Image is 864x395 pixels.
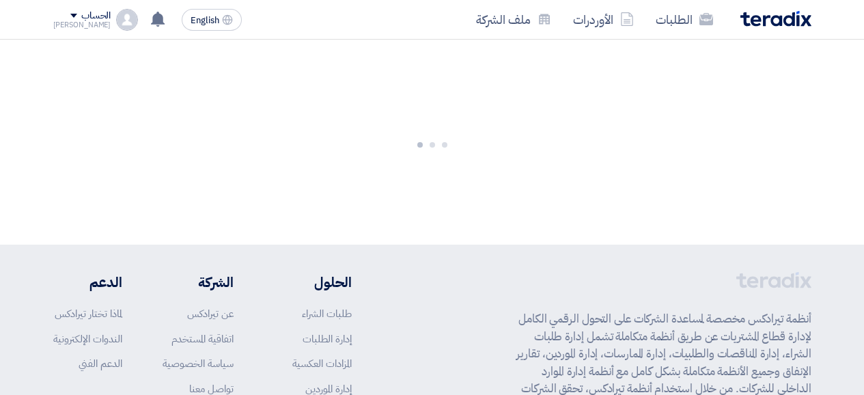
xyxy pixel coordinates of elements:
[740,11,811,27] img: Teradix logo
[465,3,562,36] a: ملف الشركة
[187,306,234,321] a: عن تيرادكس
[562,3,645,36] a: الأوردرات
[53,331,122,346] a: الندوات الإلكترونية
[191,16,219,25] span: English
[302,306,352,321] a: طلبات الشراء
[163,356,234,371] a: سياسة الخصوصية
[79,356,122,371] a: الدعم الفني
[163,272,234,292] li: الشركة
[275,272,352,292] li: الحلول
[171,331,234,346] a: اتفاقية المستخدم
[292,356,352,371] a: المزادات العكسية
[55,306,122,321] a: لماذا تختار تيرادكس
[182,9,242,31] button: English
[53,272,122,292] li: الدعم
[81,10,111,22] div: الحساب
[303,331,352,346] a: إدارة الطلبات
[116,9,138,31] img: profile_test.png
[53,21,111,29] div: [PERSON_NAME]
[645,3,724,36] a: الطلبات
